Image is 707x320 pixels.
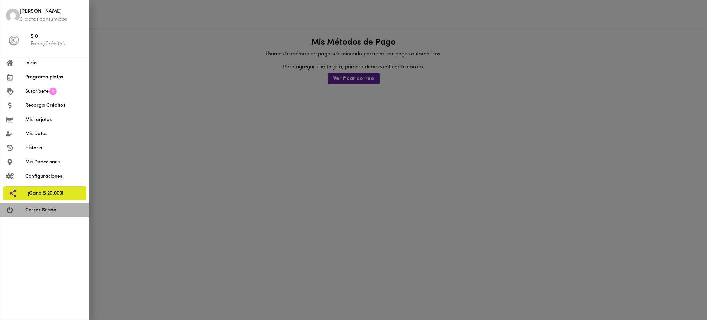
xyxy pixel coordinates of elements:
iframe: Messagebird Livechat Widget [667,280,700,313]
span: ¡Gana $ 20.000! [28,190,81,197]
span: Historial [25,144,84,152]
span: Mis Direcciones [25,159,84,166]
span: Inicio [25,59,84,67]
span: [PERSON_NAME] [20,8,84,16]
span: Programa platos [25,74,84,81]
img: foody-creditos-black.png [9,35,19,46]
p: FoodyCréditos [31,40,84,48]
span: Suscríbete [25,88,49,95]
span: Mis tarjetas [25,116,84,123]
span: Recarga Créditos [25,102,84,109]
span: Cerrar Sesión [25,207,84,214]
span: $ 0 [31,33,84,41]
span: Mis Datos [25,130,84,138]
span: Configuraciones [25,173,84,180]
p: 0 platos consumidos [20,16,84,23]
